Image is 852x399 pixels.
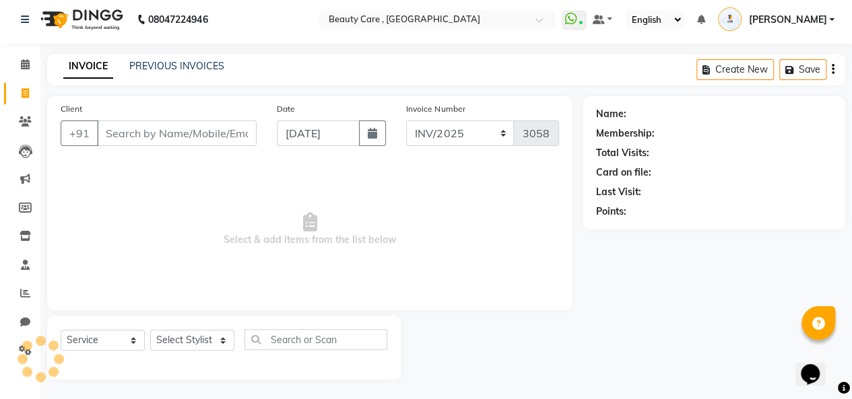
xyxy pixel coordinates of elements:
button: Create New [696,59,774,80]
div: Points: [596,205,626,219]
input: Search or Scan [244,329,387,350]
button: +91 [61,120,98,146]
span: [PERSON_NAME] [748,13,826,27]
img: logo [34,1,127,38]
input: Search by Name/Mobile/Email/Code [97,120,257,146]
label: Client [61,103,82,115]
label: Invoice Number [406,103,465,115]
img: Sanjeevni [718,7,742,31]
div: Card on file: [596,166,651,180]
div: Membership: [596,126,655,141]
div: Total Visits: [596,146,649,160]
iframe: chat widget [795,345,839,386]
button: Save [779,59,826,80]
b: 08047224946 [148,1,207,38]
a: PREVIOUS INVOICES [129,60,224,72]
span: Select & add items from the list below [61,162,559,297]
div: Name: [596,107,626,121]
div: Last Visit: [596,185,641,199]
label: Date [277,103,295,115]
a: INVOICE [63,55,113,79]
